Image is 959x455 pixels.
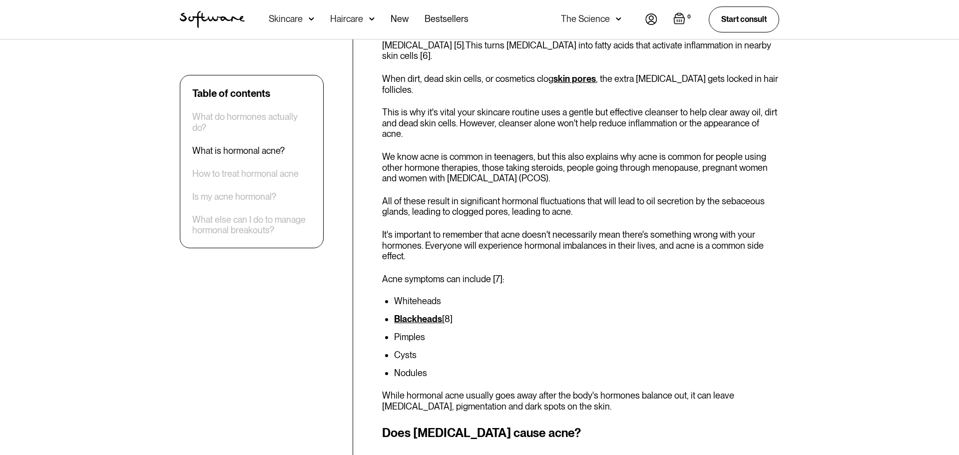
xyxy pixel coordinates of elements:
em: . [464,40,466,50]
img: Software Logo [180,11,245,28]
img: arrow down [616,14,621,24]
img: arrow down [309,14,314,24]
p: When dirt, dead skin cells, or cosmetics clog , the extra [MEDICAL_DATA] gets locked in hair foll... [382,73,779,95]
p: While hormonal acne usually goes away after the body's hormones balance out, it can leave [MEDICA... [382,390,779,412]
a: How to treat hormonal acne [192,168,299,179]
div: 0 [685,12,693,21]
p: It's important to remember that acne doesn't necessarily mean there's something wrong with your h... [382,229,779,262]
p: This is why it's vital your skincare routine uses a gentle but effective cleanser to help clear a... [382,107,779,139]
p: We know acne is common in teenagers, but this also explains why acne is common for people using o... [382,151,779,184]
a: home [180,11,245,28]
a: Blackheads [394,314,442,324]
a: Start consult [709,6,779,32]
a: What is hormonal acne? [192,145,285,156]
a: skin pores [553,73,596,84]
li: Whiteheads [394,296,779,306]
a: Is my acne hormonal? [192,191,276,202]
div: Haircare [330,14,363,24]
p: Acne symptoms can include [7]: [382,274,779,285]
h3: Does [MEDICAL_DATA] cause acne? [382,424,779,442]
img: arrow down [369,14,375,24]
p: All of these result in significant hormonal fluctuations that will lead to oil secretion by the s... [382,196,779,217]
a: Open empty cart [673,12,693,26]
div: Skincare [269,14,303,24]
a: What else can I do to manage hormonal breakouts? [192,214,311,236]
li: Cysts [394,350,779,360]
li: Nodules [394,368,779,378]
li: Pimples [394,332,779,342]
p: The excess of [MEDICAL_DATA] production creates a reaction with a harmless skin bacteria known as... [382,29,779,61]
div: Table of contents [192,87,270,99]
div: The Science [561,14,610,24]
a: What do hormones actually do? [192,111,311,133]
li: [8] [394,314,779,324]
